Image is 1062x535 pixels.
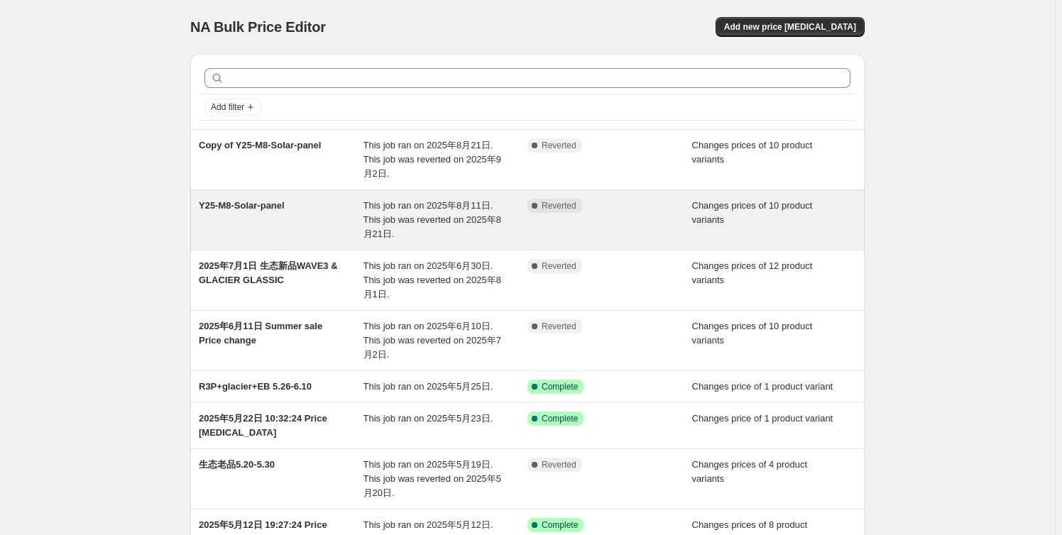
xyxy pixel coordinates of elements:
[190,19,326,35] span: NA Bulk Price Editor
[542,140,576,151] span: Reverted
[542,381,578,392] span: Complete
[692,321,813,346] span: Changes prices of 10 product variants
[542,260,576,272] span: Reverted
[199,459,275,470] span: 生态老品5.20-5.30
[363,381,493,392] span: This job ran on 2025年5月25日.
[692,260,813,285] span: Changes prices of 12 product variants
[692,413,833,424] span: Changes price of 1 product variant
[211,101,244,113] span: Add filter
[363,260,501,299] span: This job ran on 2025年6月30日. This job was reverted on 2025年8月1日.
[692,200,813,225] span: Changes prices of 10 product variants
[542,519,578,531] span: Complete
[542,321,576,332] span: Reverted
[199,200,285,211] span: Y25-M8-Solar-panel
[199,260,338,285] span: 2025年7月1日 生态新品WAVE3 & GLACIER GLASSIC
[692,459,808,484] span: Changes prices of 4 product variants
[542,459,576,470] span: Reverted
[363,413,493,424] span: This job ran on 2025年5月23日.
[692,381,833,392] span: Changes price of 1 product variant
[363,519,493,530] span: This job ran on 2025年5月12日.
[199,321,322,346] span: 2025年6月11日 Summer sale Price change
[542,413,578,424] span: Complete
[692,140,813,165] span: Changes prices of 10 product variants
[199,413,327,438] span: 2025年5月22日 10:32:24 Price [MEDICAL_DATA]
[363,321,501,360] span: This job ran on 2025年6月10日. This job was reverted on 2025年7月2日.
[199,381,312,392] span: R3P+glacier+EB 5.26-6.10
[363,459,501,498] span: This job ran on 2025年5月19日. This job was reverted on 2025年5月20日.
[363,140,501,179] span: This job ran on 2025年8月21日. This job was reverted on 2025年9月2日.
[204,99,261,116] button: Add filter
[363,200,501,239] span: This job ran on 2025年8月11日. This job was reverted on 2025年8月21日.
[542,200,576,211] span: Reverted
[716,17,865,37] button: Add new price [MEDICAL_DATA]
[199,140,321,150] span: Copy of Y25-M8-Solar-panel
[724,21,856,33] span: Add new price [MEDICAL_DATA]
